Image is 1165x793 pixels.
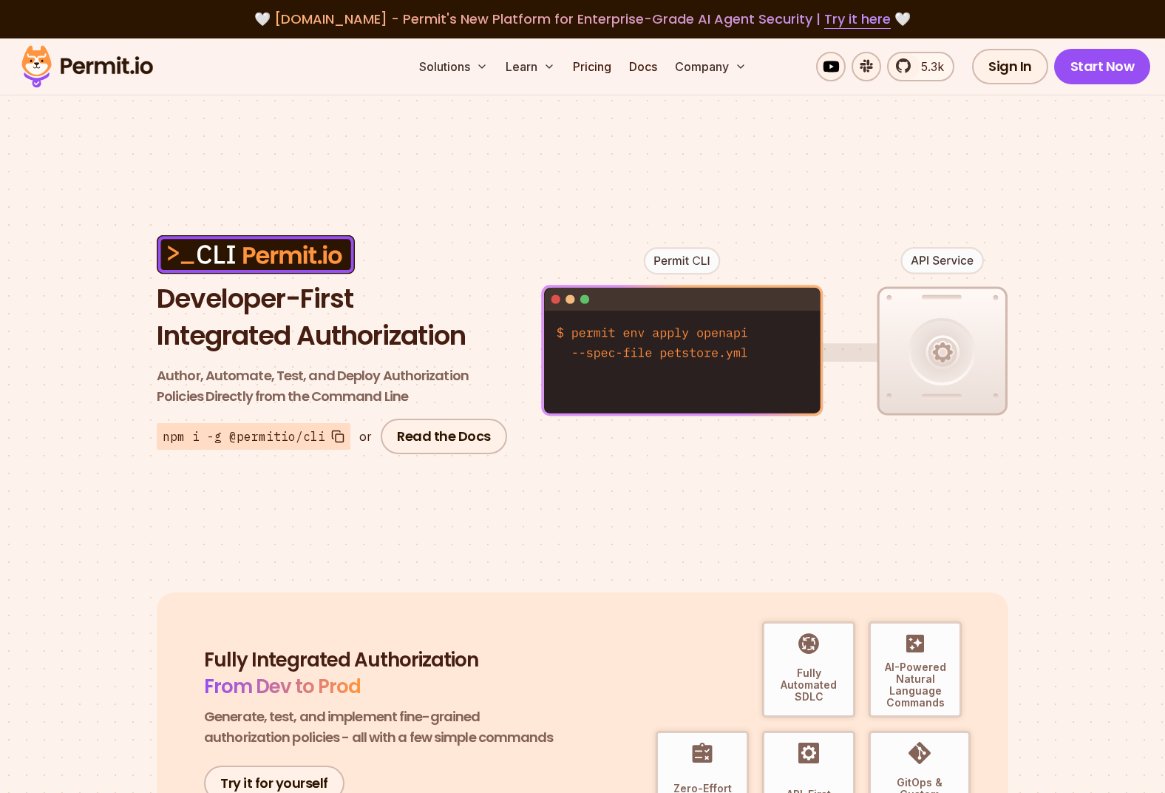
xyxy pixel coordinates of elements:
[877,661,954,709] p: AI-Powered Natural Language Commands
[500,52,561,81] button: Learn
[623,52,663,81] a: Docs
[912,58,944,75] span: 5.3k
[157,365,512,407] p: Policies Directly from the Command Line
[1054,49,1151,84] a: Start Now
[204,706,559,748] p: Generate, test, and implement fine-grained authorization policies - all with a few simple commands
[157,365,512,386] span: Author, Automate, Test, and Deploy Authorization
[413,52,494,81] button: Solutions
[204,647,559,701] h2: Fully Integrated Authorization
[157,280,512,354] h1: Developer-First Integrated Authorization
[359,428,372,445] div: or
[972,49,1048,84] a: Sign In
[35,9,1130,30] div: 🤍 🤍
[824,10,891,29] a: Try it here
[669,52,753,81] button: Company
[770,667,847,703] p: Fully Automated SDLC
[567,52,617,81] a: Pricing
[381,419,507,454] a: Read the Docs
[15,41,160,92] img: Permit logo
[274,10,891,28] span: [DOMAIN_NAME] - Permit's New Platform for Enterprise-Grade AI Agent Security |
[163,428,325,445] span: npm i -g @permitio/cli
[157,423,350,450] button: npm i -g @permitio/cli
[204,673,361,700] span: From Dev to Prod
[887,52,954,81] a: 5.3k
